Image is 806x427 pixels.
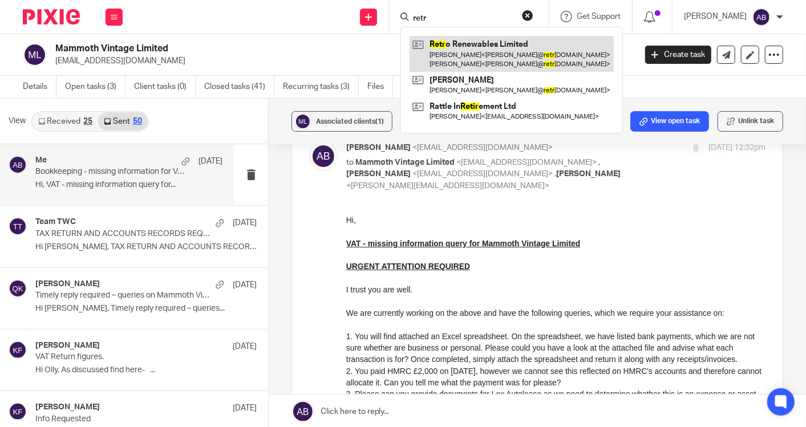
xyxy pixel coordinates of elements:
[645,46,711,64] a: Create task
[233,217,257,229] p: [DATE]
[9,217,27,235] img: svg%3E
[35,167,185,177] p: Bookkeeping - missing information for VAT Q.E April & July-25
[346,158,354,166] span: to
[233,279,257,291] p: [DATE]
[412,14,515,24] input: Search
[9,156,27,174] img: svg%3E
[309,142,338,170] img: svg%3E
[9,402,27,421] img: svg%3E
[23,43,47,67] img: svg%3E
[65,76,125,98] a: Open tasks (3)
[375,118,384,125] span: (1)
[35,242,257,252] p: Hi [PERSON_NAME], TAX RETURN AND ACCOUNTS RECORDS...
[23,9,80,25] img: Pixie
[134,76,196,98] a: Client tasks (0)
[33,112,98,131] a: Received25
[752,8,771,26] img: svg%3E
[35,180,222,190] p: Hi, VAT - missing information query for...
[35,341,100,351] h4: [PERSON_NAME]
[282,198,304,208] strong: #8809
[718,111,783,132] button: Unlink task
[346,144,411,152] span: [PERSON_NAME]
[204,76,274,98] a: Closed tasks (41)
[291,111,392,132] button: Associated clients(1)
[35,352,212,362] p: VAT Return figures.
[456,158,597,166] span: <[EMAIL_ADDRESS][DOMAIN_NAME]>
[55,55,628,67] p: [EMAIL_ADDRESS][DOMAIN_NAME]
[598,158,600,166] span: ,
[412,170,553,178] span: <[EMAIL_ADDRESS][DOMAIN_NAME]>
[100,222,259,231] strong: re-link your Streem Connect bank account
[522,10,533,21] button: Clear
[316,118,384,125] span: Associated clients
[412,144,553,152] span: <[EMAIL_ADDRESS][DOMAIN_NAME]>
[367,76,393,98] a: Files
[133,117,142,125] div: 50
[684,11,747,22] p: [PERSON_NAME]
[9,115,26,127] span: View
[577,13,621,21] span: Get Support
[9,279,27,298] img: svg%3E
[630,111,709,132] a: View open task
[199,156,222,167] p: [DATE]
[35,217,76,227] h4: Team TWC
[233,402,257,414] p: [DATE]
[35,402,100,412] h4: [PERSON_NAME]
[35,304,257,314] p: Hi [PERSON_NAME], Timely reply required – queries...
[35,291,212,300] p: Timely reply required – queries on Mammoth Vintage Limited Accounts Y.E. [DATE]
[355,158,455,166] span: Mammoth Vintage Limited
[35,414,212,424] p: Info Requested
[233,341,257,352] p: [DATE]
[35,156,47,165] h4: Me
[9,341,27,359] img: svg%3E
[554,170,556,178] span: ,
[346,182,549,190] span: <[PERSON_NAME][EMAIL_ADDRESS][DOMAIN_NAME]>
[708,142,766,154] p: [DATE] 12:32pm
[111,198,187,208] strong: PDF bank statement
[35,229,212,239] p: TAX RETURN AND ACCOUNTS RECORDS REQUEST
[98,112,147,131] a: Sent50
[35,279,100,289] h4: [PERSON_NAME]
[83,117,92,125] div: 25
[556,170,621,178] span: [PERSON_NAME]
[283,76,359,98] a: Recurring tasks (3)
[294,113,311,130] img: svg%3E
[35,365,257,375] p: Hi Olly, As discussed find here- ...
[55,43,513,55] h2: Mammoth Vintage Limited
[23,76,56,98] a: Details
[361,222,383,231] strong: #8795
[346,170,411,178] span: [PERSON_NAME]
